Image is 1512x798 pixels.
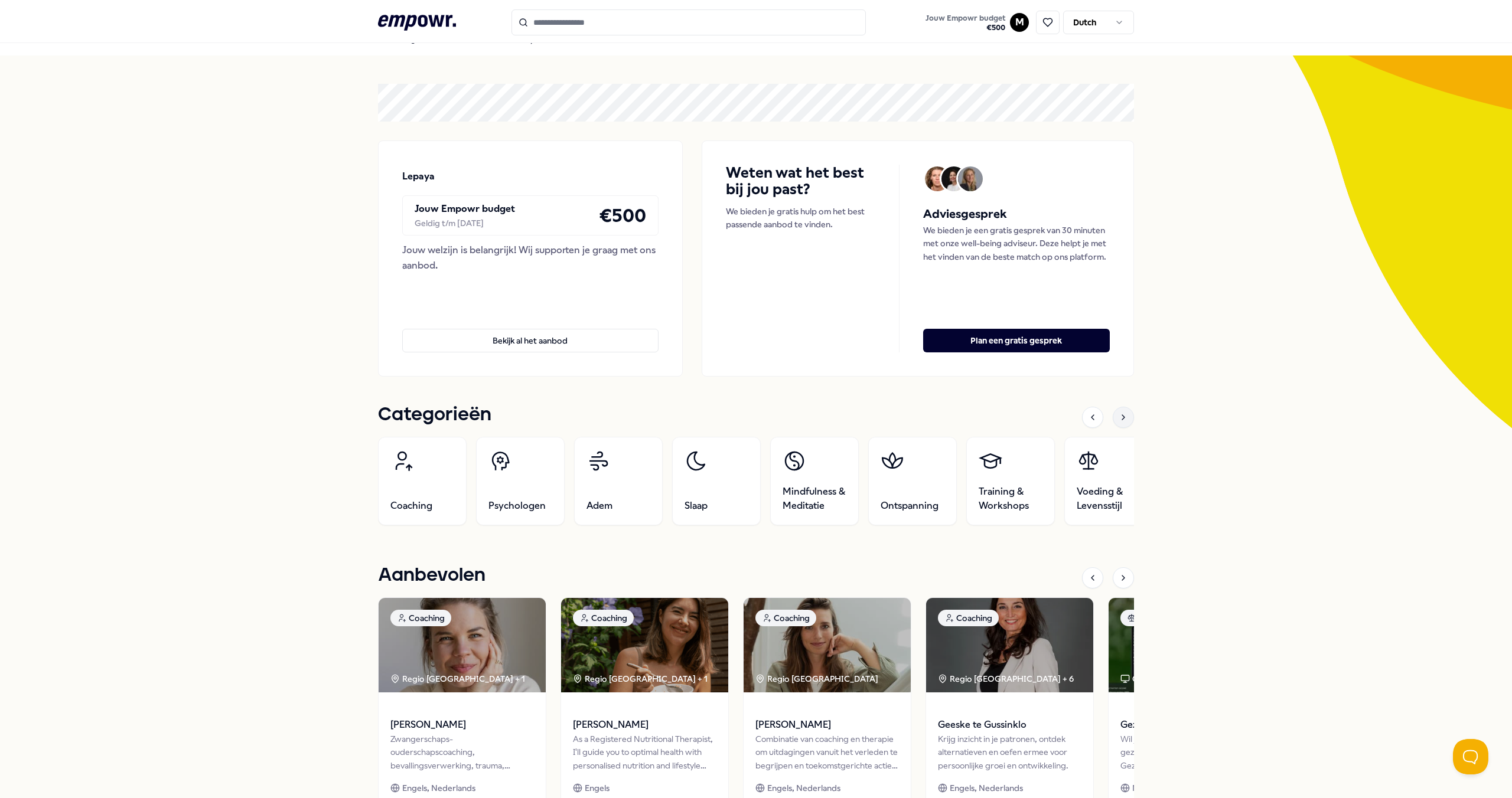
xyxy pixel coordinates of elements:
[379,598,546,692] img: package image
[1010,13,1029,32] button: M
[488,499,546,513] span: Psychologen
[573,717,716,732] span: [PERSON_NAME]
[402,781,475,794] span: Engels, Nederlands
[868,437,957,525] a: Ontspanning
[1453,739,1488,774] iframe: Help Scout Beacon - Open
[938,672,1074,685] div: Regio [GEOGRAPHIC_DATA] + 6
[1120,717,1264,732] span: Gezondheidscheck Compleet
[1120,610,1227,626] div: Voeding & Levensstijl
[726,165,875,198] h4: Weten wat het best bij jou past?
[402,329,659,352] button: Bekijk al het aanbod
[1109,598,1276,692] img: package image
[378,400,491,430] h1: Categorieën
[941,166,966,191] img: Avatar
[923,11,1008,35] button: Jouw Empowr budget€500
[923,329,1110,352] button: Plan een gratis gesprek
[415,201,515,217] p: Jouw Empowr budget
[755,717,899,732] span: [PERSON_NAME]
[938,732,1081,772] div: Krijg inzicht in je patronen, ontdek alternatieven en oefen ermee voor persoonlijke groei en ontw...
[755,732,899,772] div: Combinatie van coaching en therapie om uitdagingen vanuit het verleden te begrijpen en toekomstge...
[585,781,610,794] span: Engels
[511,9,866,35] input: Search for products, categories or subcategories
[476,437,565,525] a: Psychologen
[1120,732,1264,772] div: Wil je weten hoe het écht met je gezondheid gaat? De Gezondheidscheck meet 18 biomarkers voor een...
[390,499,432,513] span: Coaching
[415,217,515,230] div: Geldig t/m [DATE]
[881,499,939,513] span: Ontspanning
[926,23,1005,32] span: € 500
[574,437,663,525] a: Adem
[390,717,534,732] span: [PERSON_NAME]
[402,310,659,352] a: Bekijk al het aanbod
[402,169,435,184] p: Lepaya
[926,598,1093,692] img: package image
[925,166,950,191] img: Avatar
[923,205,1110,224] h5: Adviesgesprek
[1077,485,1140,513] span: Voeding & Levensstijl
[726,205,875,231] p: We bieden je gratis hulp om het best passende aanbod te vinden.
[390,672,525,685] div: Regio [GEOGRAPHIC_DATA] + 1
[573,610,634,626] div: Coaching
[938,610,999,626] div: Coaching
[672,437,761,525] a: Slaap
[921,10,1010,35] a: Jouw Empowr budget€500
[770,437,859,525] a: Mindfulness & Meditatie
[979,485,1042,513] span: Training & Workshops
[1132,781,1177,794] span: Nederlands
[573,732,716,772] div: As a Registered Nutritional Therapist, I'll guide you to optimal health with personalised nutriti...
[926,14,1005,23] span: Jouw Empowr budget
[938,717,1081,732] span: Geeske te Gussinklo
[966,437,1055,525] a: Training & Workshops
[755,672,880,685] div: Regio [GEOGRAPHIC_DATA]
[783,485,846,513] span: Mindfulness & Meditatie
[586,499,612,513] span: Adem
[378,561,485,590] h1: Aanbevolen
[950,781,1023,794] span: Engels, Nederlands
[1064,437,1153,525] a: Voeding & Levensstijl
[599,201,646,230] h4: € 500
[923,224,1110,263] p: We bieden je een gratis gesprek van 30 minuten met onze well-being adviseur. Deze helpt je met he...
[402,243,659,273] div: Jouw welzijn is belangrijk! Wij supporten je graag met ons aanbod.
[390,610,451,626] div: Coaching
[378,437,467,525] a: Coaching
[1120,672,1157,685] div: Online
[767,781,840,794] span: Engels, Nederlands
[390,732,534,772] div: Zwangerschaps- ouderschapscoaching, bevallingsverwerking, trauma, (prik)angst & stresscoaching.
[958,166,983,191] img: Avatar
[685,499,708,513] span: Slaap
[744,598,911,692] img: package image
[561,598,728,692] img: package image
[573,672,708,685] div: Regio [GEOGRAPHIC_DATA] + 1
[755,610,816,626] div: Coaching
